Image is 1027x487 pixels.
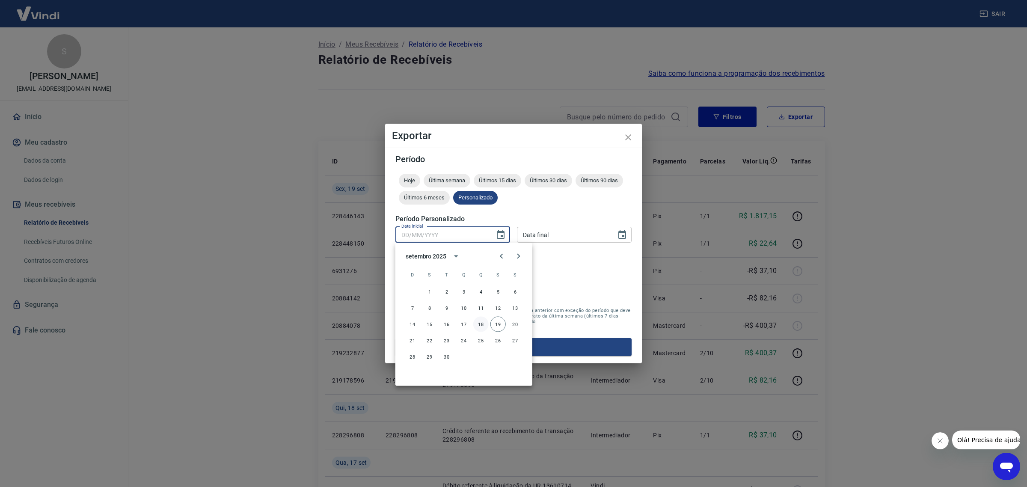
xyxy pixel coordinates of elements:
[456,284,472,300] button: 3
[490,266,506,283] span: sexta-feira
[405,300,420,316] button: 7
[439,333,454,348] button: 23
[453,191,498,205] div: Personalizado
[474,177,521,184] span: Últimos 15 dias
[490,284,506,300] button: 5
[456,300,472,316] button: 10
[405,317,420,332] button: 14
[490,333,506,348] button: 26
[422,317,437,332] button: 15
[439,349,454,365] button: 30
[473,333,489,348] button: 25
[510,248,527,265] button: Next month
[576,177,623,184] span: Últimos 90 dias
[422,349,437,365] button: 29
[525,174,572,187] div: Últimos 30 dias
[993,453,1020,480] iframe: Botão para abrir a janela de mensagens
[614,226,631,243] button: Choose date
[439,266,454,283] span: terça-feira
[406,252,446,261] div: setembro 2025
[508,266,523,283] span: sábado
[508,300,523,316] button: 13
[508,284,523,300] button: 6
[424,174,470,187] div: Última semana
[5,6,72,13] span: Olá! Precisa de ajuda?
[422,300,437,316] button: 8
[492,226,509,243] button: Choose date
[508,333,523,348] button: 27
[399,177,420,184] span: Hoje
[405,333,420,348] button: 21
[473,266,489,283] span: quinta-feira
[422,284,437,300] button: 1
[422,333,437,348] button: 22
[952,431,1020,449] iframe: Mensagem da empresa
[395,155,632,163] h5: Período
[456,333,472,348] button: 24
[525,177,572,184] span: Últimos 30 dias
[439,284,454,300] button: 2
[395,215,632,223] h5: Período Personalizado
[473,300,489,316] button: 11
[422,266,437,283] span: segunda-feira
[401,223,423,229] label: Data inicial
[405,349,420,365] button: 28
[399,191,450,205] div: Últimos 6 meses
[405,266,420,283] span: domingo
[932,432,949,449] iframe: Fechar mensagem
[392,131,635,141] h4: Exportar
[456,266,472,283] span: quarta-feira
[399,194,450,201] span: Últimos 6 meses
[473,317,489,332] button: 18
[618,127,638,148] button: close
[395,227,489,243] input: DD/MM/YYYY
[449,249,463,264] button: calendar view is open, switch to year view
[456,317,472,332] button: 17
[473,284,489,300] button: 4
[490,300,506,316] button: 12
[439,317,454,332] button: 16
[453,194,498,201] span: Personalizado
[508,317,523,332] button: 20
[493,248,510,265] button: Previous month
[517,227,610,243] input: DD/MM/YYYY
[576,174,623,187] div: Últimos 90 dias
[399,174,420,187] div: Hoje
[439,300,454,316] button: 9
[424,177,470,184] span: Última semana
[474,174,521,187] div: Últimos 15 dias
[490,317,506,332] button: 19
